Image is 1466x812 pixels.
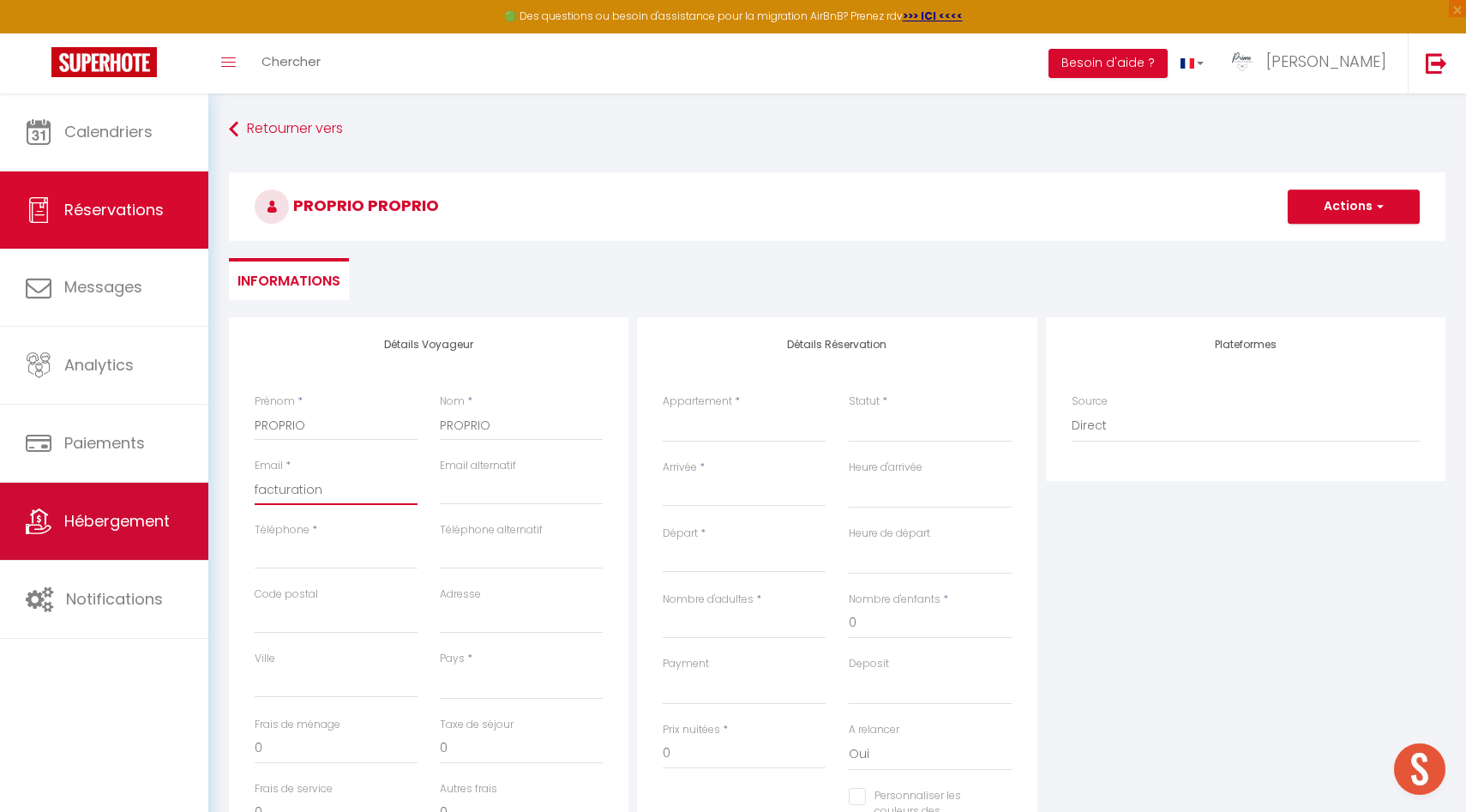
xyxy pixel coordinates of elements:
label: Pays [440,651,465,667]
span: Réservations [64,199,164,220]
label: Prénom [255,394,295,410]
img: ... [1229,49,1255,75]
label: Départ [663,526,698,542]
label: Email [255,458,283,474]
label: Nom [440,394,465,410]
button: Actions [1288,189,1420,224]
label: A relancer [849,722,899,738]
span: Chercher [261,52,321,70]
span: Analytics [64,354,134,376]
a: Chercher [249,33,333,93]
label: Prix nuitées [663,722,720,738]
label: Code postal [255,586,318,603]
label: Email alternatif [440,458,516,474]
a: ... [PERSON_NAME] [1217,33,1408,93]
label: Deposit [849,656,889,672]
label: Autres frais [440,781,497,797]
label: Source [1072,394,1108,410]
button: Besoin d'aide ? [1048,49,1168,78]
a: >>> ICI <<<< [903,9,963,23]
span: Calendriers [64,121,153,142]
span: PROPRIO PROPRIO [255,195,439,216]
label: Taxe de séjour [440,717,514,733]
span: Messages [64,276,142,298]
span: Notifications [66,588,163,610]
label: Heure d'arrivée [849,460,922,476]
label: Statut [849,394,880,410]
span: Paiements [64,432,145,454]
label: Payment [663,656,709,672]
h4: Plateformes [1072,339,1420,351]
span: Hébergement [64,510,170,532]
label: Heure de départ [849,526,930,542]
div: Ouvrir le chat [1394,743,1445,795]
label: Appartement [663,394,732,410]
img: Super Booking [51,47,157,77]
label: Arrivée [663,460,697,476]
label: Téléphone alternatif [440,522,543,538]
label: Nombre d'enfants [849,592,940,608]
a: Retourner vers [229,114,1445,145]
label: Adresse [440,586,481,603]
label: Téléphone [255,522,309,538]
label: Nombre d'adultes [663,592,754,608]
h4: Détails Réservation [663,339,1011,351]
label: Frais de ménage [255,717,340,733]
label: Ville [255,651,275,667]
span: [PERSON_NAME] [1266,51,1386,72]
label: Frais de service [255,781,333,797]
h4: Détails Voyageur [255,339,603,351]
img: logout [1426,52,1447,74]
li: Informations [229,258,349,300]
